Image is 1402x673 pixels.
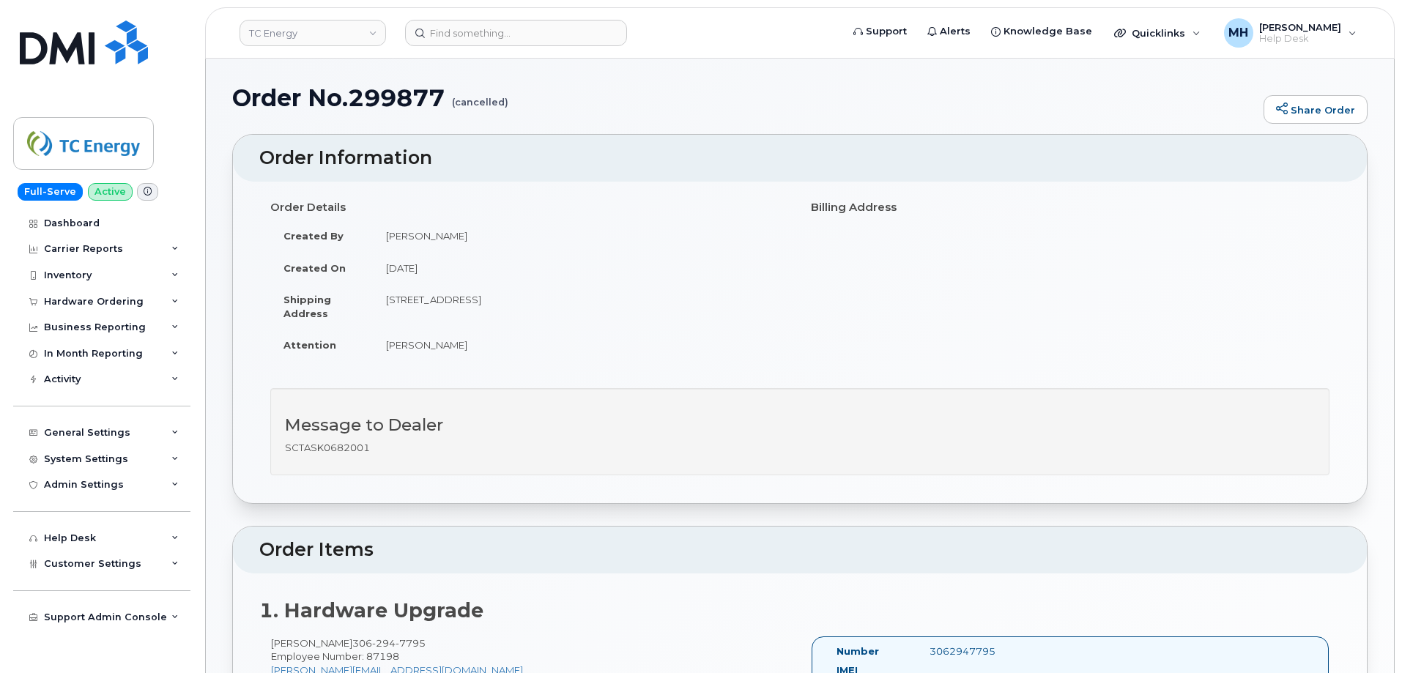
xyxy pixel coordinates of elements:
[232,85,1256,111] h1: Order No.299877
[283,230,344,242] strong: Created By
[811,201,1329,214] h4: Billing Address
[283,294,331,319] strong: Shipping Address
[259,148,1340,168] h2: Order Information
[259,540,1340,560] h2: Order Items
[285,416,1315,434] h3: Message to Dealer
[283,339,336,351] strong: Attention
[352,637,426,649] span: 306
[285,441,1315,455] p: SCTASK0682001
[373,220,789,252] td: [PERSON_NAME]
[283,262,346,274] strong: Created On
[837,644,879,658] label: Number
[373,283,789,329] td: [STREET_ADDRESS]
[919,644,1048,658] div: 3062947795
[452,85,508,108] small: (cancelled)
[271,650,399,662] span: Employee Number: 87198
[259,598,483,622] strong: 1. Hardware Upgrade
[1264,95,1368,124] a: Share Order
[372,637,396,649] span: 294
[373,329,789,361] td: [PERSON_NAME]
[373,252,789,284] td: [DATE]
[270,201,789,214] h4: Order Details
[396,637,426,649] span: 7795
